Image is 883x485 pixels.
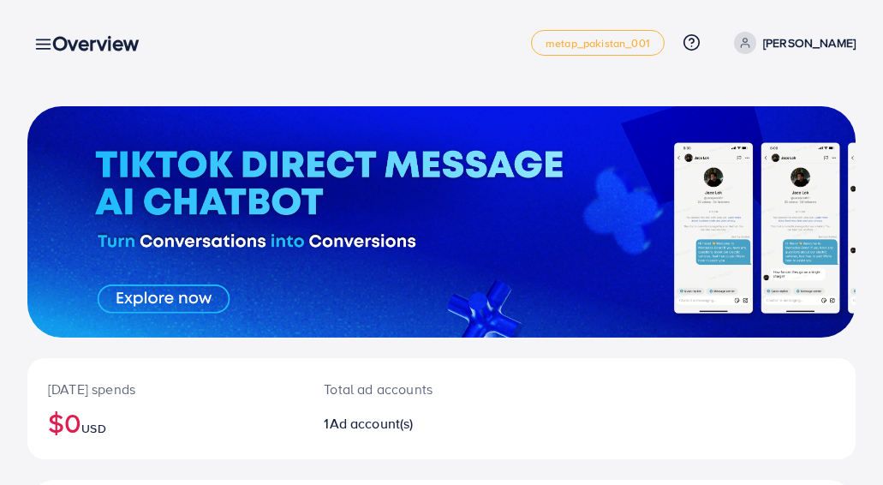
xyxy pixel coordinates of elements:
[48,379,283,399] p: [DATE] spends
[546,38,650,49] span: metap_pakistan_001
[48,406,283,439] h2: $0
[324,379,490,399] p: Total ad accounts
[324,416,490,432] h2: 1
[763,33,856,53] p: [PERSON_NAME]
[52,31,152,56] h3: Overview
[330,414,414,433] span: Ad account(s)
[81,420,105,437] span: USD
[727,32,856,54] a: [PERSON_NAME]
[531,30,665,56] a: metap_pakistan_001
